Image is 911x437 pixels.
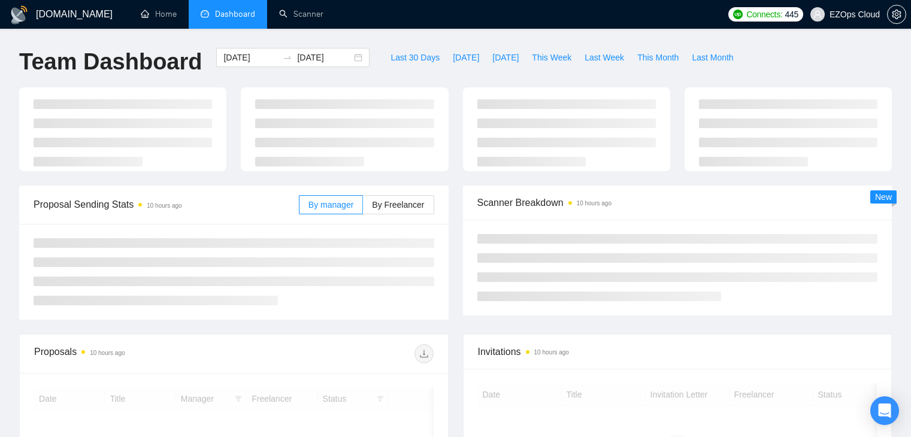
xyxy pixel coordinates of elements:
[90,350,125,356] time: 10 hours ago
[492,51,519,64] span: [DATE]
[577,200,612,207] time: 10 hours ago
[201,10,209,18] span: dashboard
[631,48,685,67] button: This Month
[384,48,446,67] button: Last 30 Days
[141,9,177,19] a: homeHome
[453,51,479,64] span: [DATE]
[297,51,352,64] input: End date
[733,10,743,19] img: upwork-logo.png
[785,8,798,21] span: 445
[578,48,631,67] button: Last Week
[34,197,299,212] span: Proposal Sending Stats
[308,200,353,210] span: By manager
[532,51,571,64] span: This Week
[870,396,899,425] div: Open Intercom Messenger
[279,9,323,19] a: searchScanner
[525,48,578,67] button: This Week
[486,48,525,67] button: [DATE]
[477,195,878,210] span: Scanner Breakdown
[391,51,440,64] span: Last 30 Days
[10,5,29,25] img: logo
[887,5,906,24] button: setting
[887,10,906,19] a: setting
[283,53,292,62] span: to
[875,192,892,202] span: New
[888,10,906,19] span: setting
[685,48,740,67] button: Last Month
[283,53,292,62] span: swap-right
[147,202,181,209] time: 10 hours ago
[478,344,877,359] span: Invitations
[534,349,569,356] time: 10 hours ago
[215,9,255,19] span: Dashboard
[446,48,486,67] button: [DATE]
[34,344,234,363] div: Proposals
[585,51,624,64] span: Last Week
[692,51,733,64] span: Last Month
[372,200,424,210] span: By Freelancer
[813,10,822,19] span: user
[223,51,278,64] input: Start date
[746,8,782,21] span: Connects:
[637,51,679,64] span: This Month
[19,48,202,76] h1: Team Dashboard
